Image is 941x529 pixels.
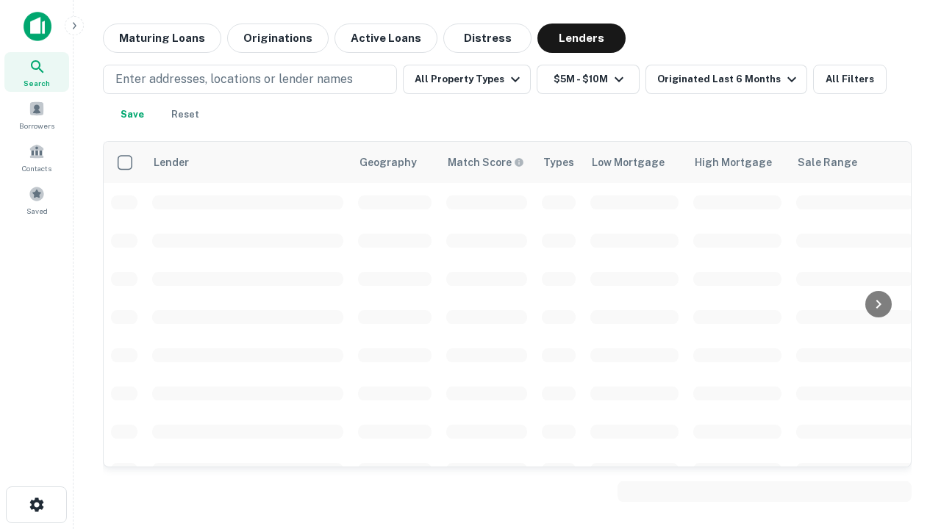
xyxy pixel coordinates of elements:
button: Reset [162,100,209,129]
button: Lenders [537,24,626,53]
a: Borrowers [4,95,69,134]
div: Sale Range [798,154,857,171]
th: Sale Range [789,142,921,183]
button: Active Loans [334,24,437,53]
div: High Mortgage [695,154,772,171]
button: Enter addresses, locations or lender names [103,65,397,94]
a: Contacts [4,137,69,177]
h6: Match Score [448,154,521,170]
th: Types [534,142,583,183]
span: Saved [26,205,48,217]
div: Originated Last 6 Months [657,71,801,88]
span: Search [24,77,50,89]
button: Save your search to get updates of matches that match your search criteria. [109,100,156,129]
th: Lender [145,142,351,183]
th: Capitalize uses an advanced AI algorithm to match your search with the best lender. The match sco... [439,142,534,183]
span: Borrowers [19,120,54,132]
th: High Mortgage [686,142,789,183]
th: Geography [351,142,439,183]
a: Search [4,52,69,92]
div: Lender [154,154,189,171]
button: $5M - $10M [537,65,640,94]
th: Low Mortgage [583,142,686,183]
button: Maturing Loans [103,24,221,53]
div: Types [543,154,574,171]
iframe: Chat Widget [867,364,941,435]
button: All Filters [813,65,887,94]
button: All Property Types [403,65,531,94]
button: Originated Last 6 Months [645,65,807,94]
button: Originations [227,24,329,53]
div: Low Mortgage [592,154,665,171]
div: Capitalize uses an advanced AI algorithm to match your search with the best lender. The match sco... [448,154,524,170]
span: Contacts [22,162,51,174]
button: Distress [443,24,532,53]
p: Enter addresses, locations or lender names [115,71,353,88]
a: Saved [4,180,69,220]
div: Geography [359,154,417,171]
img: capitalize-icon.png [24,12,51,41]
